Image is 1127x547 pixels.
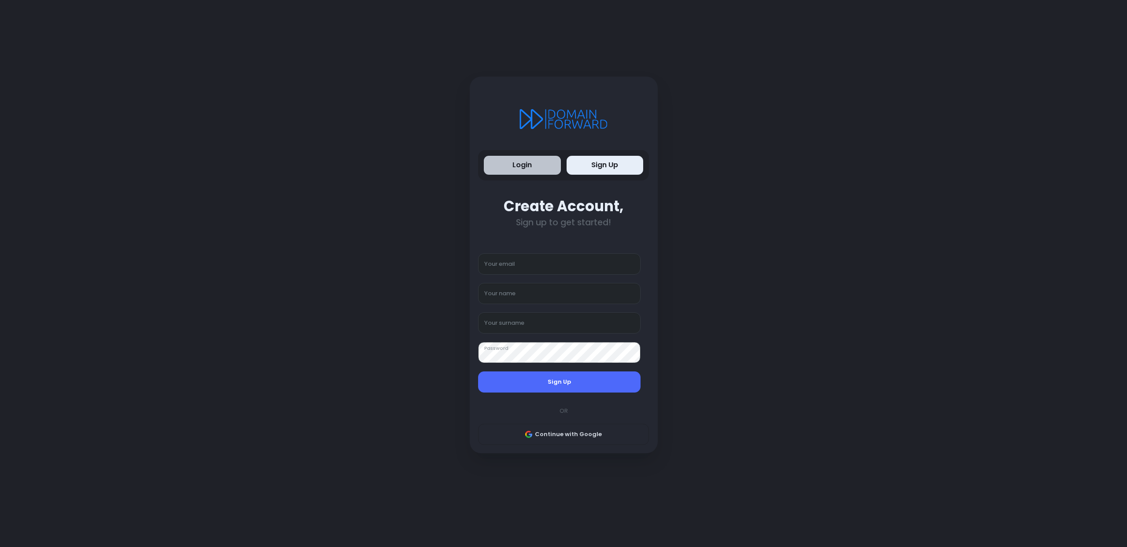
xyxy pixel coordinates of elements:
[567,156,644,175] button: Sign Up
[484,156,561,175] button: Login
[478,424,649,445] button: Continue with Google
[478,371,641,393] button: Sign Up
[478,217,649,228] div: Sign up to get started!
[478,198,649,215] div: Create Account,
[474,407,653,415] div: OR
